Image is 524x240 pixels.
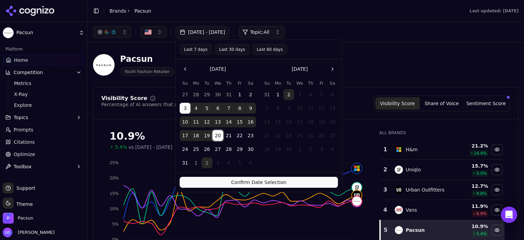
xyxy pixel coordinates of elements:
[14,57,28,63] span: Home
[14,80,73,87] span: Metrics
[14,151,35,158] span: Optimize
[395,145,403,154] img: h&m
[380,160,505,180] tr: 2uniqloUniqlo15.7%5.0%Hide uniqlo data
[110,130,366,142] div: 10.9%
[262,80,273,86] th: Sunday
[202,157,213,168] button: Today, Tuesday, September 2nd, 2025
[202,130,213,141] button: Tuesday, August 19th, 2025, selected
[245,80,256,86] th: Saturday
[234,103,245,114] button: Friday, August 8th, 2025, selected
[191,103,202,114] button: Monday, August 4th, 2025, selected
[395,166,403,174] img: uniqlo
[223,116,234,127] button: Thursday, August 14th, 2025, selected
[129,144,173,151] span: vs [DATE] - [DATE]
[180,80,191,86] th: Sunday
[501,207,517,223] div: Open Intercom Messenger
[383,186,388,194] div: 3
[245,144,256,155] button: Saturday, August 30th, 2025
[14,114,28,121] span: Topics
[352,190,362,200] img: urban outfitters
[327,80,338,86] th: Saturday
[101,96,147,101] div: Visibility Score
[145,29,151,36] img: US
[191,130,202,141] button: Monday, August 18th, 2025, selected
[3,228,12,237] img: Gabrielle Dewsnap
[283,89,294,100] button: Today, Tuesday, September 2nd, 2025
[456,203,488,210] div: 11.9 %
[492,184,503,195] button: Hide urban outfitters data
[191,89,202,100] button: Monday, July 28th, 2025
[375,97,420,110] button: Visibility Score
[110,191,119,196] tspan: 15%
[476,171,487,176] span: 5.0 %
[262,89,273,100] button: Sunday, August 31st, 2025
[14,69,43,76] span: Competition
[191,80,202,86] th: Monday
[120,54,174,65] div: Pacsun
[191,144,202,155] button: Monday, August 25th, 2025
[213,80,223,86] th: Wednesday
[213,103,223,114] button: Wednesday, August 6th, 2025, selected
[469,8,519,14] div: Last updated: [DATE]
[250,29,270,36] span: Topic: All
[110,176,119,181] tspan: 20%
[202,116,213,127] button: Tuesday, August 12th, 2025, selected
[406,227,425,234] div: Pacsun
[223,144,234,155] button: Thursday, August 28th, 2025
[3,124,84,135] a: Prompts
[3,44,84,55] div: Platform
[234,89,245,100] button: Friday, August 1st, 2025
[3,27,14,38] img: Pacsun
[352,196,362,206] img: pacsun
[180,130,191,141] button: Sunday, August 17th, 2025, selected
[3,67,84,78] button: Competition
[492,225,503,236] button: Hide pacsun data
[180,157,191,168] button: Sunday, August 31st, 2025
[213,89,223,100] button: Wednesday, July 30th, 2025
[14,139,35,145] span: Citations
[110,207,119,211] tspan: 10%
[213,116,223,127] button: Wednesday, August 13th, 2025, selected
[11,100,76,110] a: Explore
[283,80,294,86] th: Tuesday
[294,80,305,86] th: Wednesday
[420,97,464,110] button: Share of Voice
[456,183,488,189] div: 12.7 %
[492,164,503,175] button: Hide uniqlo data
[492,144,503,155] button: Hide h&m data
[213,130,223,141] button: Wednesday, August 20th, 2025, selected
[14,163,32,170] span: Toolbox
[3,149,84,160] a: Optimize
[223,103,234,114] button: Thursday, August 7th, 2025, selected
[14,185,35,192] span: Support
[383,145,388,154] div: 1
[380,140,505,160] tr: 1h&mH&m21.2%14.4%Hide h&m data
[112,222,119,227] tspan: 5%
[3,161,84,172] button: Toolbox
[464,97,508,110] button: Sentiment Score
[245,130,256,141] button: Saturday, August 23rd, 2025
[395,186,403,194] img: urban outfitters
[110,8,151,14] nav: breadcrumb
[3,137,84,147] a: Citations
[11,89,76,99] a: X-Ray
[474,151,487,156] span: 14.4 %
[15,229,55,236] span: [PERSON_NAME]
[234,144,245,155] button: Friday, August 29th, 2025
[476,231,487,237] span: 5.4 %
[456,223,488,230] div: 10.9 %
[406,146,418,153] div: H&m
[234,130,245,141] button: Friday, August 22nd, 2025
[180,63,191,74] button: Go to the Previous Month
[180,177,338,188] button: Confirm Date Selection
[3,228,55,237] button: Open user button
[245,89,256,100] button: Saturday, August 2nd, 2025
[223,130,234,141] button: Thursday, August 21st, 2025
[476,191,487,196] span: 9.8 %
[406,186,445,193] div: Urban Outfitters
[223,80,234,86] th: Thursday
[383,206,388,214] div: 4
[180,103,191,114] button: Sunday, August 3rd, 2025, selected
[180,144,191,155] button: Sunday, August 24th, 2025
[110,8,126,14] a: Brands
